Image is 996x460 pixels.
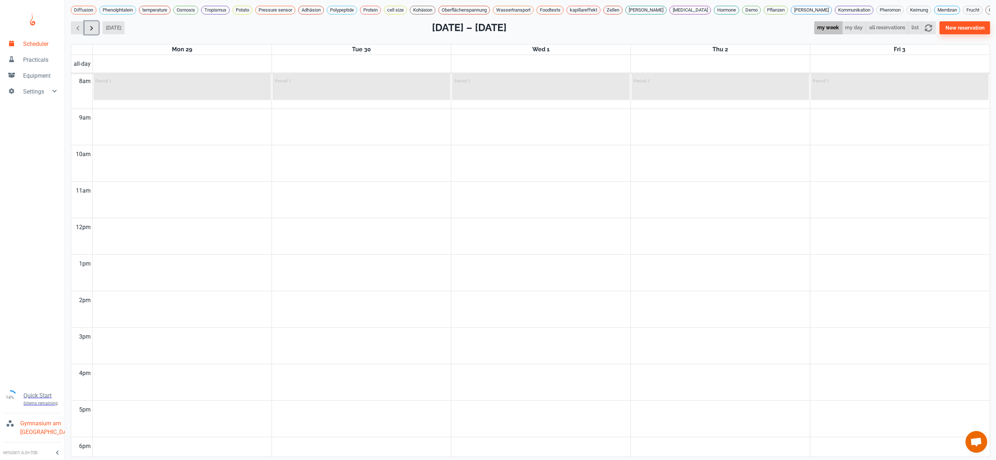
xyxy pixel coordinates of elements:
[71,6,96,14] div: Diffusion
[299,7,324,14] span: Adhäsion
[742,7,761,14] span: Demo
[935,7,960,14] span: Membran
[78,72,92,90] div: 8am
[410,7,435,14] span: Kohäsion
[75,145,92,163] div: 10am
[71,7,96,14] span: Diffusion
[202,7,229,14] span: Tropismus
[742,6,761,14] div: Demo
[940,21,990,34] button: New reservation
[78,401,92,419] div: 5pm
[174,7,198,14] span: Osmosis
[139,6,170,14] div: temperature
[934,6,960,14] div: Membran
[537,6,564,14] div: Foodtests
[877,7,904,14] span: Pheromon
[73,60,92,68] span: all-day
[893,44,907,55] a: October 3, 2025
[537,7,563,14] span: Foodtests
[100,7,136,14] span: Phenolphtalein
[255,6,295,14] div: Pressure sensor
[814,21,843,35] button: my week
[670,7,711,14] span: [MEDICAL_DATA]
[78,109,92,127] div: 9am
[233,6,252,14] div: Potato
[842,21,866,35] button: my day
[360,6,381,14] div: Protein
[384,7,407,14] span: cell size
[351,44,372,55] a: September 30, 2025
[604,7,622,14] span: Zellen
[78,255,92,273] div: 1pm
[327,6,357,14] div: Polypeptide
[410,6,436,14] div: Kohäsion
[78,364,92,382] div: 4pm
[493,7,533,14] span: Wassertransport
[139,7,170,14] span: temperature
[78,328,92,346] div: 3pm
[85,21,99,35] button: Next week
[75,218,92,236] div: 12pm
[791,7,832,14] span: [PERSON_NAME]
[625,6,667,14] div: [PERSON_NAME]
[438,6,490,14] div: Oberflächenspannung
[327,7,357,14] span: Polypeptide
[531,44,551,55] a: October 1, 2025
[922,21,936,35] button: refresh
[201,6,230,14] div: Tropismus
[96,78,112,83] p: Period 1
[791,6,832,14] div: [PERSON_NAME]
[567,6,601,14] div: kapillareffekt
[256,7,295,14] span: Pressure sensor
[866,21,909,35] button: all reservations
[603,6,623,14] div: Zellen
[439,7,490,14] span: Oberflächenspannung
[714,7,739,14] span: Hormone
[764,7,788,14] span: Pflanzen
[360,7,381,14] span: Protein
[103,21,125,34] button: [DATE]
[75,182,92,200] div: 11am
[78,437,92,455] div: 6pm
[454,78,471,83] p: Period 1
[233,7,252,14] span: Potato
[99,6,136,14] div: Phenolphtalein
[670,6,711,14] div: [MEDICAL_DATA]
[298,6,324,14] div: Adhäsion
[963,6,983,14] div: Frucht
[78,291,92,309] div: 2pm
[170,44,194,55] a: September 29, 2025
[714,6,739,14] div: Hormone
[71,21,85,35] button: Previous week
[567,7,600,14] span: kapillareffekt
[634,78,650,83] p: Period 1
[907,6,931,14] div: Keimung
[384,6,407,14] div: cell size
[908,21,922,35] button: list
[907,7,931,14] span: Keimung
[432,20,507,35] h2: [DATE] – [DATE]
[275,78,291,83] p: Period 1
[876,6,904,14] div: Pheromon
[966,431,987,453] div: Chat öffnen
[626,7,666,14] span: [PERSON_NAME]
[835,7,873,14] span: Kommunikation
[711,44,729,55] a: October 2, 2025
[173,6,198,14] div: Osmosis
[764,6,788,14] div: Pflanzen
[963,7,982,14] span: Frucht
[493,6,534,14] div: Wassertransport
[835,6,874,14] div: Kommunikation
[813,78,830,83] p: Period 1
